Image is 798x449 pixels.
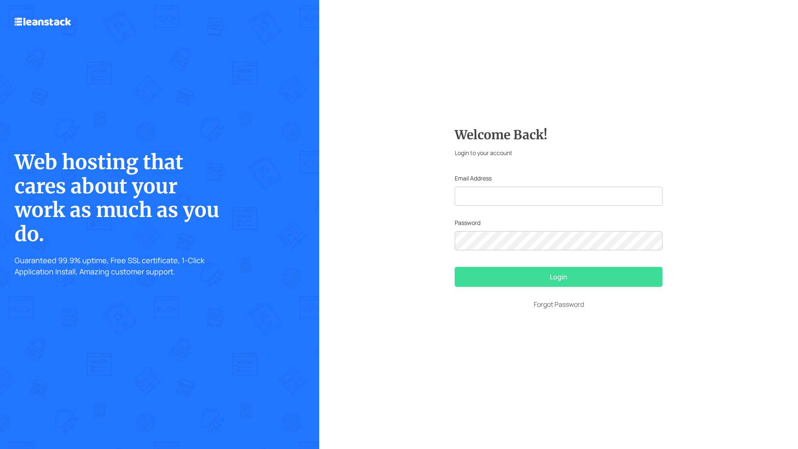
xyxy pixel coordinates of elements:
button: Login [455,267,663,287]
label: Password [455,218,480,227]
label: Email Address [455,174,492,183]
p: Guaranteed 99.9% uptime, Free SSL certificate, 1-Click Application Install, Amazing customer supp... [15,255,229,277]
p: Login to your account [455,148,663,157]
a: Forgot Password [455,299,663,309]
h1: Web hosting that cares about your work as much as you do. [15,150,229,246]
h3: Welcome Back! [455,127,663,142]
